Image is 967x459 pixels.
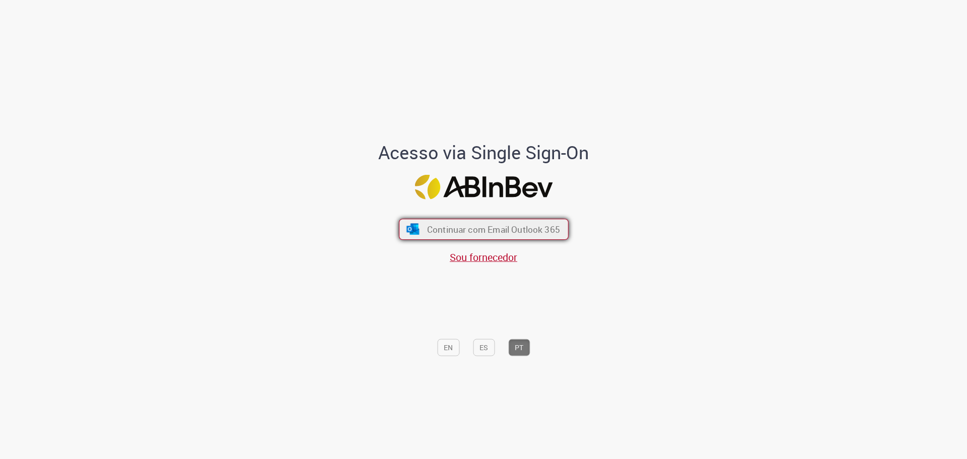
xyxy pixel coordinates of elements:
button: EN [437,339,459,356]
img: Logo ABInBev [415,174,552,199]
button: PT [508,339,530,356]
h1: Acesso via Single Sign-On [344,143,624,163]
button: ES [473,339,495,356]
a: Sou fornecedor [450,250,517,264]
button: ícone Azure/Microsoft 360 Continuar com Email Outlook 365 [399,219,569,240]
span: Continuar com Email Outlook 365 [427,223,560,235]
img: ícone Azure/Microsoft 360 [405,224,420,235]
